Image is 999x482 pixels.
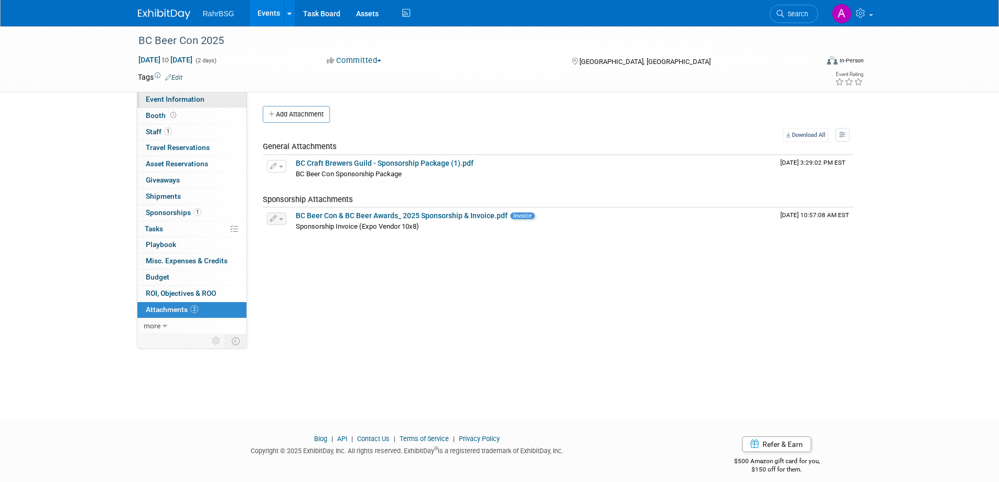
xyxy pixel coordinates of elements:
[160,56,170,64] span: to
[135,31,802,50] div: BC Beer Con 2025
[776,155,854,181] td: Upload Timestamp
[776,208,854,234] td: Upload Timestamp
[207,334,225,348] td: Personalize Event Tab Strip
[190,305,198,313] span: 2
[138,9,190,19] img: ExhibitDay
[329,435,336,443] span: |
[459,435,500,443] a: Privacy Policy
[195,57,217,64] span: (2 days)
[756,55,864,70] div: Event Format
[137,189,246,205] a: Shipments
[692,465,862,474] div: $150 off for them.
[784,10,808,18] span: Search
[146,256,228,265] span: Misc. Expenses & Credits
[137,221,246,237] a: Tasks
[137,205,246,221] a: Sponsorships1
[146,305,198,314] span: Attachments
[145,224,163,233] span: Tasks
[137,318,246,334] a: more
[203,9,234,18] span: RahrBSG
[827,56,837,65] img: Format-Inperson.png
[146,159,208,168] span: Asset Reservations
[146,208,201,217] span: Sponsorships
[835,72,863,77] div: Event Rating
[137,156,246,172] a: Asset Reservations
[225,334,246,348] td: Toggle Event Tabs
[839,57,864,65] div: In-Person
[138,72,182,82] td: Tags
[770,5,818,23] a: Search
[146,289,216,297] span: ROI, Objectives & ROO
[137,140,246,156] a: Travel Reservations
[337,435,347,443] a: API
[137,92,246,108] a: Event Information
[137,253,246,269] a: Misc. Expenses & Credits
[323,55,385,66] button: Committed
[146,95,205,103] span: Event Information
[146,240,176,249] span: Playbook
[168,111,178,119] span: Booth not reserved yet
[296,159,474,167] a: BC Craft Brewers Guild - Sponsorship Package (1).pdf
[510,212,535,219] span: Invoice
[146,127,172,136] span: Staff
[296,170,402,178] span: BC Beer Con Sponsorship Package
[450,435,457,443] span: |
[692,450,862,474] div: $500 Amazon gift card for you,
[146,192,181,200] span: Shipments
[138,55,193,65] span: [DATE] [DATE]
[263,142,337,151] span: General Attachments
[144,322,160,330] span: more
[780,159,845,166] span: Upload Timestamp
[146,143,210,152] span: Travel Reservations
[137,173,246,188] a: Giveaways
[296,211,508,220] a: BC Beer Con & BC Beer Awards_ 2025 Sponsorship & Invoice.pdf
[349,435,356,443] span: |
[296,222,419,230] span: Sponsorship Invoice (Expo Vendor 10x8)
[579,58,711,66] span: [GEOGRAPHIC_DATA], [GEOGRAPHIC_DATA]
[137,302,246,318] a: Attachments2
[357,435,390,443] a: Contact Us
[434,446,438,452] sup: ®
[137,124,246,140] a: Staff1
[391,435,398,443] span: |
[314,435,327,443] a: Blog
[146,111,178,120] span: Booth
[164,127,172,135] span: 1
[146,273,169,281] span: Budget
[194,208,201,216] span: 1
[263,195,353,204] span: Sponsorship Attachments
[137,270,246,285] a: Budget
[783,128,829,142] a: Download All
[832,4,852,24] img: Anna-Lisa Brewer
[137,237,246,253] a: Playbook
[146,176,180,184] span: Giveaways
[138,444,677,456] div: Copyright © 2025 ExhibitDay, Inc. All rights reserved. ExhibitDay is a registered trademark of Ex...
[137,108,246,124] a: Booth
[780,211,849,219] span: Upload Timestamp
[400,435,449,443] a: Terms of Service
[742,436,811,452] a: Refer & Earn
[165,74,182,81] a: Edit
[263,106,330,123] button: Add Attachment
[137,286,246,302] a: ROI, Objectives & ROO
